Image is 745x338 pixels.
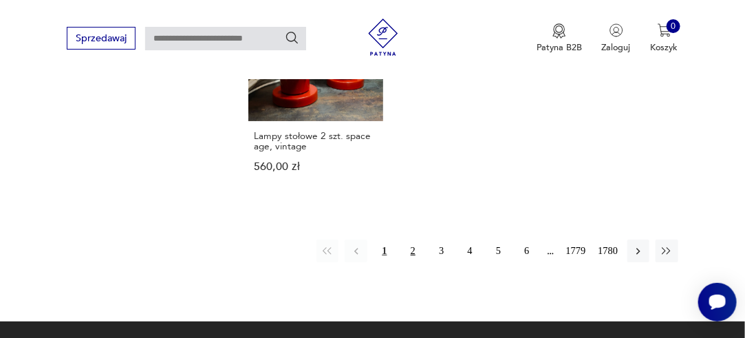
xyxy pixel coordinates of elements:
[487,240,509,262] button: 5
[402,240,424,262] button: 2
[609,23,623,37] img: Ikonka użytkownika
[254,131,378,152] h3: Lampy stołowe 2 szt. space age, vintage
[595,240,621,262] button: 1780
[658,23,671,37] img: Ikona koszyka
[431,240,453,262] button: 3
[285,30,300,45] button: Szukaj
[254,162,378,172] p: 560,00 zł
[602,23,631,54] button: Zaloguj
[537,41,582,54] p: Patyna B2B
[67,27,135,50] button: Sprzedawaj
[516,240,538,262] button: 6
[602,41,631,54] p: Zaloguj
[374,240,396,262] button: 1
[698,283,737,321] iframe: Smartsupp widget button
[552,23,566,39] img: Ikona medalu
[360,19,407,56] img: Patyna - sklep z meblami i dekoracjami vintage
[651,41,678,54] p: Koszyk
[651,23,678,54] button: 0Koszyk
[537,23,582,54] button: Patyna B2B
[537,23,582,54] a: Ikona medaluPatyna B2B
[459,240,481,262] button: 4
[563,240,589,262] button: 1779
[667,19,680,33] div: 0
[67,35,135,43] a: Sprzedawaj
